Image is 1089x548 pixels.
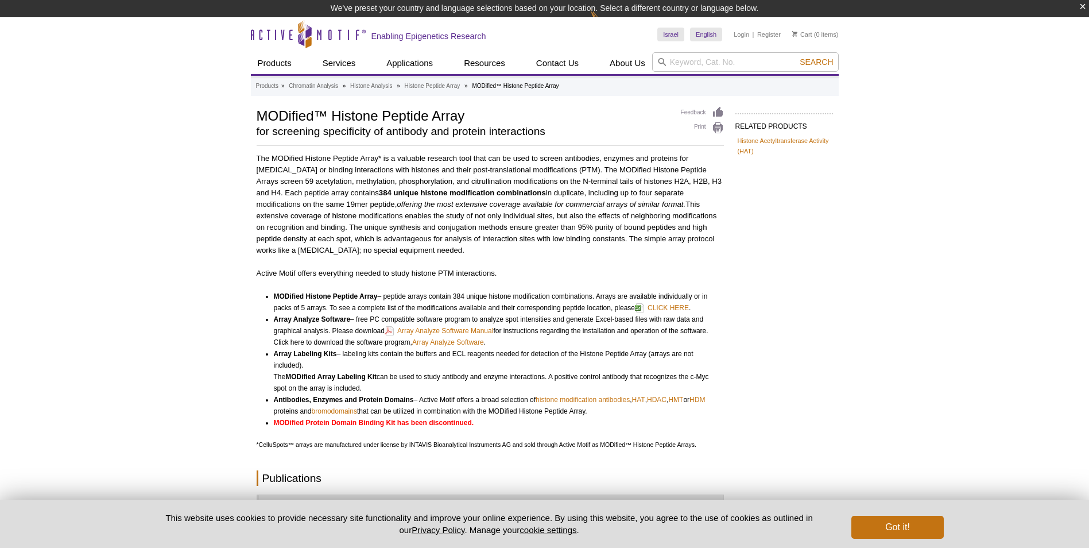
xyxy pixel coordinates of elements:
[251,52,299,74] a: Products
[343,83,346,89] li: »
[657,28,684,41] a: Israel
[405,81,460,91] a: Histone Peptide Array
[647,394,666,406] a: HDAC
[412,525,464,535] a: Privacy Policy
[385,324,493,338] a: Array Analyze Software Manual
[792,28,839,41] li: (0 items)
[520,525,576,535] button: cookie settings
[681,106,724,119] a: Feedback
[735,113,833,134] h2: RELATED PRODUCTS
[274,394,714,417] li: – Active Motif offers a broad selection of , , , or proteins and that can be utilized in combinat...
[738,136,831,156] a: Histone Acetyltransferase Activity (HAT)
[257,268,724,279] p: Active Motif offers everything needed to study histone PTM interactions.
[590,9,621,36] img: Change Here
[635,301,689,315] a: CLICK HERE
[529,52,586,74] a: Contact Us
[734,30,749,38] a: Login
[536,394,630,406] a: histone modification antibodies
[792,30,812,38] a: Cart
[689,394,705,406] a: HDM
[603,52,652,74] a: About Us
[796,57,836,67] button: Search
[753,28,754,41] li: |
[350,81,392,91] a: Histone Analysis
[257,126,669,137] h2: for screening specificity of antibody and protein interactions
[146,512,833,536] p: This website uses cookies to provide necessary site functionality and improve your online experie...
[757,30,781,38] a: Register
[257,441,696,448] span: *CelluSpots™ arrays are manufactured under license by INTAVIS Bioanalytical Instruments AG and so...
[274,315,351,323] strong: Array Analyze Software
[316,52,363,74] a: Services
[371,31,486,41] h2: Enabling Epigenetics Research
[792,31,797,37] img: Your Cart
[397,200,685,209] i: offering the most extensive coverage available for commercial arrays of similar format.
[289,81,338,91] a: Chromatin Analysis
[668,394,683,406] a: HMT
[274,348,714,394] li: – labeling kits contain the buffers and ECL reagents needed for detection of the Histone Peptide ...
[397,83,400,89] li: »
[312,406,357,417] a: bromodomains
[632,394,645,406] a: HAT
[379,188,546,197] strong: 384 unique histone modification combinations
[472,83,559,89] li: MODified™ Histone Peptide Array
[464,83,468,89] li: »
[652,52,839,72] input: Keyword, Cat. No.
[274,350,337,358] strong: Array Labeling Kits
[274,292,378,300] strong: MODified Histone Peptide Array
[274,314,714,348] li: – free PC compatible software program to analyze spot intensities and generate Excel-based files ...
[800,57,833,67] span: Search
[851,516,943,539] button: Got it!
[457,52,512,74] a: Resources
[257,470,724,486] h2: Publications
[259,495,723,521] summary: MODified™ Histone Peptide Array (Cat. No. 13001)
[281,83,285,89] li: »
[681,122,724,134] a: Print
[412,337,484,348] a: Array Analyze Software
[690,28,722,41] a: English
[274,396,414,404] strong: Antibodies, Enzymes and Protein Domains
[285,373,377,381] strong: MODified Array Labeling Kit
[257,153,724,256] p: The MODified Histone Peptide Array* is a valuable research tool that can be used to screen antibo...
[379,52,440,74] a: Applications
[257,106,669,124] h1: MODified™ Histone Peptide Array
[256,81,278,91] a: Products
[274,419,474,427] strong: MODified Protein Domain Binding Kit has been discontinued.
[274,291,714,314] li: – peptide arrays contain 384 unique histone modification combinations. Arrays are available indiv...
